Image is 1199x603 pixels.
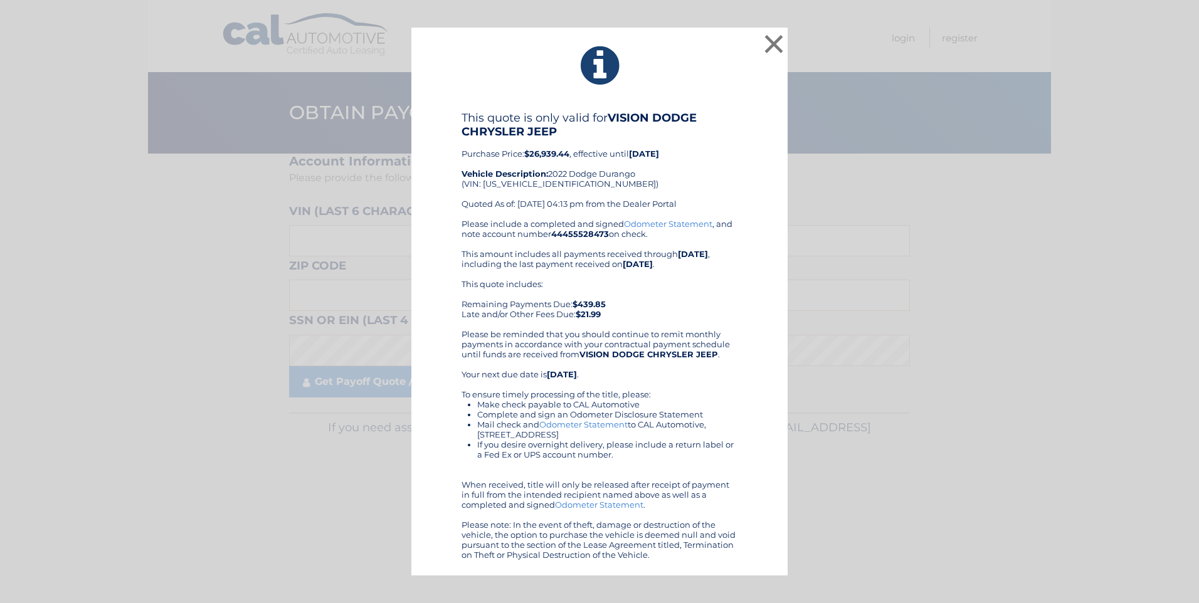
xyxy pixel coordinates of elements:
strong: Vehicle Description: [462,169,548,179]
li: Complete and sign an Odometer Disclosure Statement [477,409,737,419]
h4: This quote is only valid for [462,111,737,139]
li: Make check payable to CAL Automotive [477,399,737,409]
b: VISION DODGE CHRYSLER JEEP [579,349,718,359]
b: VISION DODGE CHRYSLER JEEP [462,111,697,139]
div: Purchase Price: , effective until 2022 Dodge Durango (VIN: [US_VEHICLE_IDENTIFICATION_NUMBER]) Qu... [462,111,737,219]
b: $26,939.44 [524,149,569,159]
a: Odometer Statement [555,500,643,510]
b: [DATE] [623,259,653,269]
div: Please include a completed and signed , and note account number on check. This amount includes al... [462,219,737,560]
b: $439.85 [573,299,606,309]
b: [DATE] [547,369,577,379]
button: × [761,31,786,56]
li: Mail check and to CAL Automotive, [STREET_ADDRESS] [477,419,737,439]
a: Odometer Statement [624,219,712,229]
b: $21.99 [576,309,601,319]
a: Odometer Statement [539,419,628,429]
b: 44455528473 [551,229,609,239]
div: This quote includes: Remaining Payments Due: Late and/or Other Fees Due: [462,279,737,319]
b: [DATE] [629,149,659,159]
b: [DATE] [678,249,708,259]
li: If you desire overnight delivery, please include a return label or a Fed Ex or UPS account number. [477,439,737,459]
